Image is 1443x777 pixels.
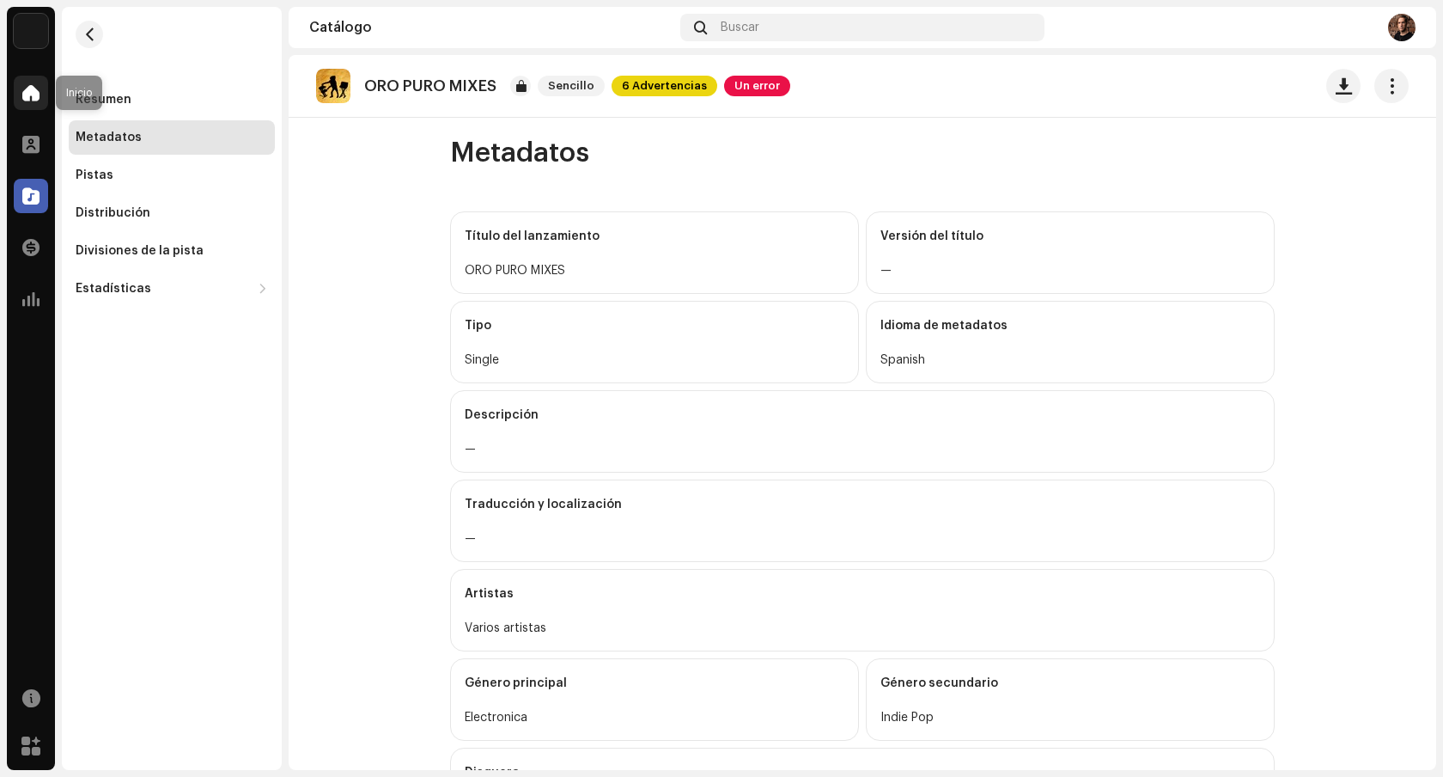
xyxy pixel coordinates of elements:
[465,529,1260,549] div: —
[69,234,275,268] re-m-nav-item: Divisiones de la pista
[465,480,1260,529] div: Traducción y localización
[880,659,1260,707] div: Género secundario
[880,212,1260,260] div: Versión del título
[76,282,151,296] div: Estadísticas
[69,196,275,230] re-m-nav-item: Distribución
[450,136,589,170] span: Metadatos
[69,120,275,155] re-m-nav-item: Metadatos
[465,302,844,350] div: Tipo
[364,77,496,95] p: ORO PURO MIXES
[465,570,1260,618] div: Artistas
[538,76,605,96] span: Sencillo
[76,168,113,182] div: Pistas
[14,14,48,48] img: edd8793c-a1b1-4538-85bc-e24b6277bc1e
[69,272,275,306] re-m-nav-dropdown: Estadísticas
[76,131,142,144] div: Metadatos
[880,302,1260,350] div: Idioma de metadatos
[880,260,1260,281] div: —
[465,707,844,728] div: Electronica
[69,83,275,117] re-m-nav-item: Resumen
[69,158,275,193] re-m-nav-item: Pistas
[76,93,131,107] div: Resumen
[880,350,1260,370] div: Spanish
[465,212,844,260] div: Título del lanzamiento
[1388,14,1416,41] img: 9456d983-5a27-489a-9d77-0c048ea3a1bf
[465,260,844,281] div: ORO PURO MIXES
[465,439,1260,460] div: —
[724,76,790,96] span: Un error
[465,391,1260,439] div: Descripción
[76,206,150,220] div: Distribución
[612,76,717,96] span: 6 Advertencias
[76,244,204,258] div: Divisiones de la pista
[721,21,759,34] span: Buscar
[465,350,844,370] div: Single
[316,69,350,103] img: 0c6157f8-946e-40a8-a37a-280d6c70162d
[880,707,1260,728] div: Indie Pop
[309,21,673,34] div: Catálogo
[465,618,1260,639] div: Varios artistas
[465,659,844,707] div: Género principal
